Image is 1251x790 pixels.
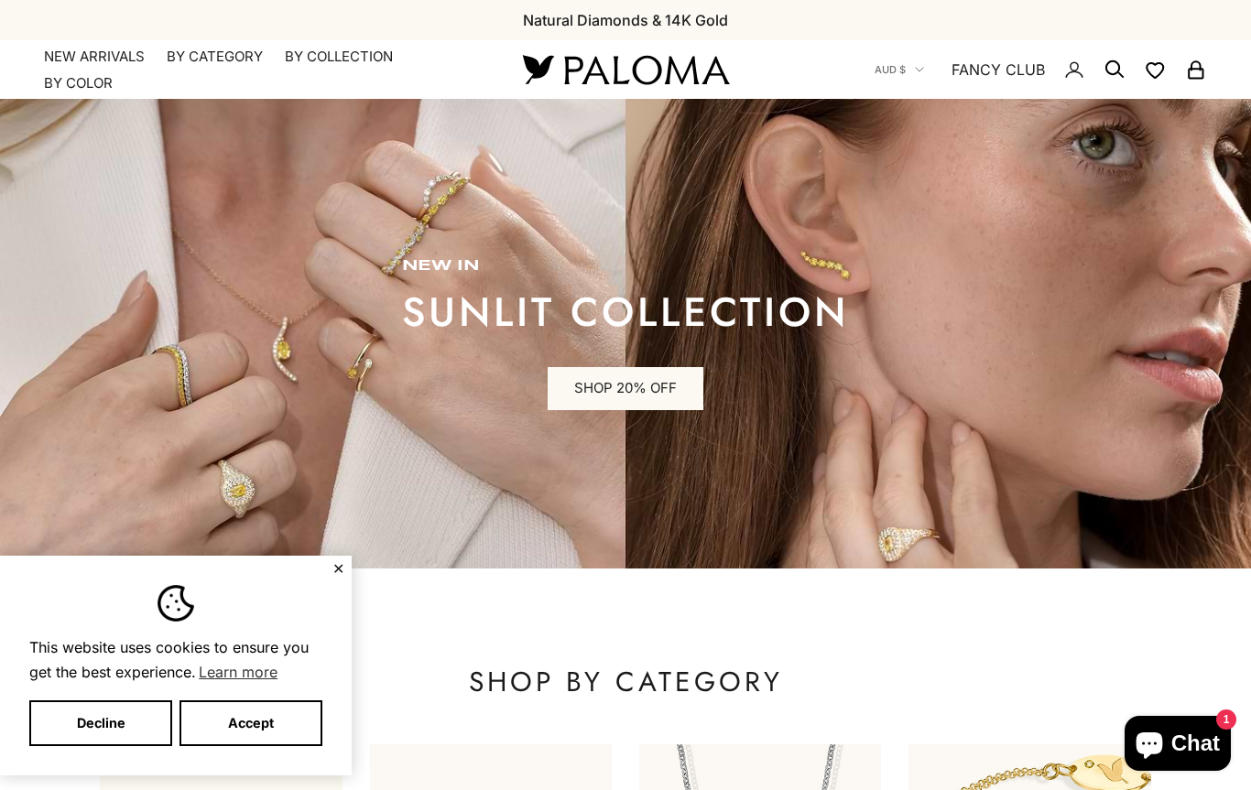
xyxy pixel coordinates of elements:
span: AUD $ [875,61,906,78]
summary: By Collection [285,48,393,66]
p: SHOP BY CATEGORY [100,664,1151,700]
inbox-online-store-chat: Shopify online store chat [1119,716,1236,775]
a: NEW ARRIVALS [44,48,145,66]
nav: Secondary navigation [875,40,1207,99]
summary: By Category [167,48,263,66]
p: Natural Diamonds & 14K Gold [523,8,728,32]
span: This website uses cookies to ensure you get the best experience. [29,636,322,686]
button: Close [332,563,344,574]
p: new in [402,257,849,276]
summary: By Color [44,74,113,92]
nav: Primary navigation [44,48,479,92]
a: FANCY CLUB [952,58,1045,81]
button: Accept [179,700,322,746]
p: sunlit collection [402,294,849,330]
a: SHOP 20% OFF [548,367,703,411]
a: Learn more [196,658,280,686]
button: AUD $ [875,61,924,78]
img: Cookie banner [158,585,194,622]
button: Decline [29,700,172,746]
